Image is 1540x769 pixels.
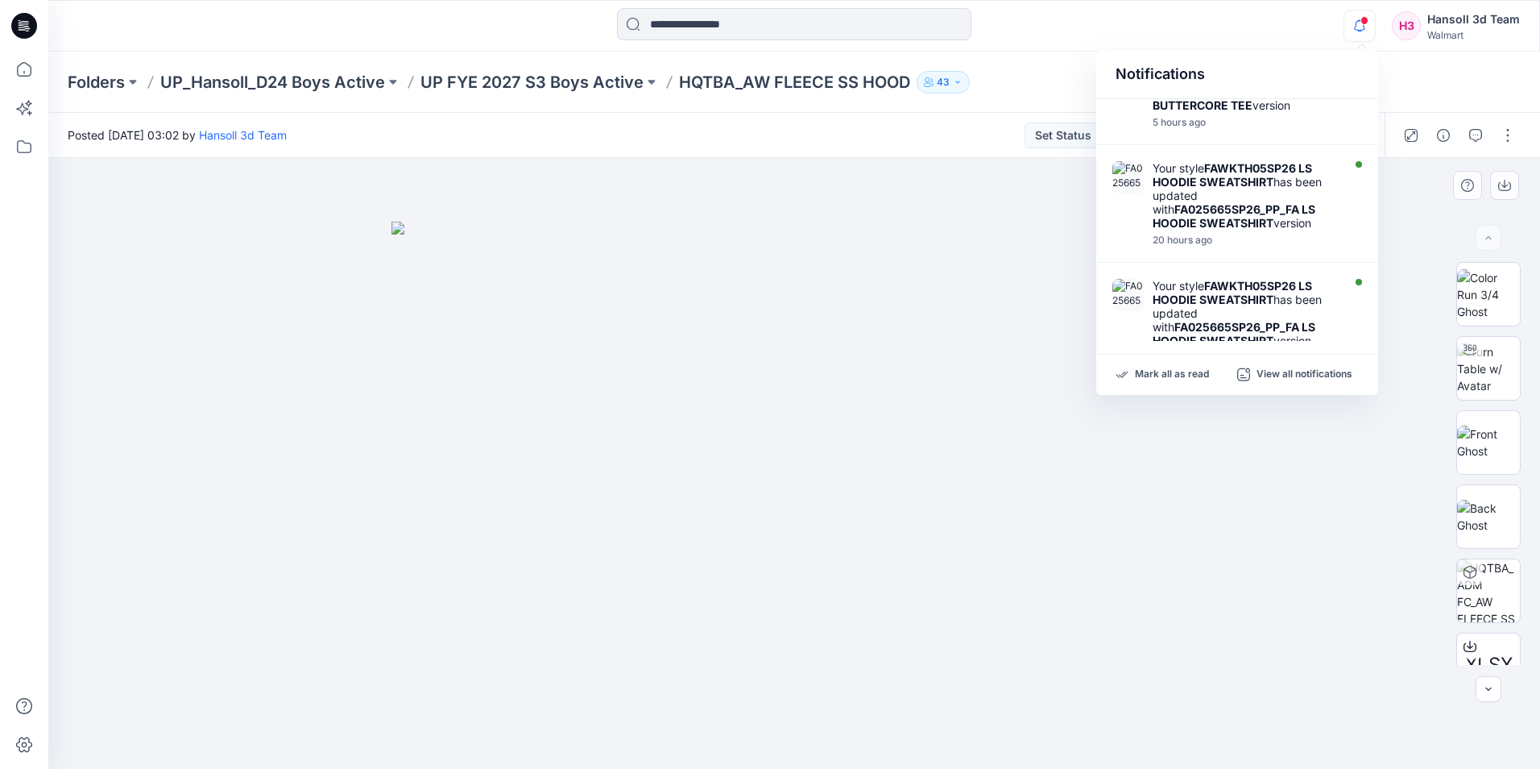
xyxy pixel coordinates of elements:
[917,71,970,94] button: 43
[1153,117,1338,128] div: Thursday, September 11, 2025 00:22
[1256,368,1352,382] p: View all notifications
[160,71,385,94] a: UP_Hansoll_D24 Boys Active
[199,128,287,142] a: Hansoll 3d Team
[1153,235,1338,246] div: Wednesday, September 10, 2025 08:49
[1153,161,1312,189] strong: FAWKTH05SP26 LS HOODIE SWEATSHIRT
[1457,269,1520,320] img: Color Run 3/4 Ghost
[1153,279,1312,306] strong: FAWKTH05SP26 LS HOODIE SWEATSHIRT
[1427,10,1520,29] div: Hansoll 3d Team
[68,127,287,143] span: Posted [DATE] 03:02 by
[1112,161,1145,193] img: FA025665SP26_PP_FA LS HOODIE SWEATSHIRT
[1153,279,1338,347] div: Your style has been updated with version
[391,222,1197,769] img: eyJhbGciOiJIUzI1NiIsImtpZCI6IjAiLCJzbHQiOiJzZXMiLCJ0eXAiOiJKV1QifQ.eyJkYXRhIjp7InR5cGUiOiJzdG9yYW...
[1153,320,1315,347] strong: FA025665SP26_PP_FA LS HOODIE SWEATSHIRT
[1427,29,1520,41] div: Walmart
[1457,559,1520,622] img: HQTBA_ADM FC_AW FLEECE SS HOOD June Bug Green
[1457,500,1520,534] img: Back Ghost
[1135,368,1209,382] p: Mark all as read
[1153,161,1338,230] div: Your style has been updated with version
[1465,651,1513,680] span: XLSX
[420,71,644,94] a: UP FYE 2027 S3 Boys Active
[1457,343,1520,394] img: Turn Table w/ Avatar
[1096,50,1378,99] div: Notifications
[1392,11,1421,40] div: H3
[68,71,125,94] a: Folders
[937,73,950,91] p: 43
[1457,426,1520,459] img: Front Ghost
[1153,202,1315,230] strong: FA025665SP26_PP_FA LS HOODIE SWEATSHIRT
[1430,123,1456,148] button: Details
[1112,279,1145,311] img: FA025665SP26_PP_FA LS HOODIE SWEATSHIRT
[679,71,910,94] p: HQTBA_AW FLEECE SS HOOD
